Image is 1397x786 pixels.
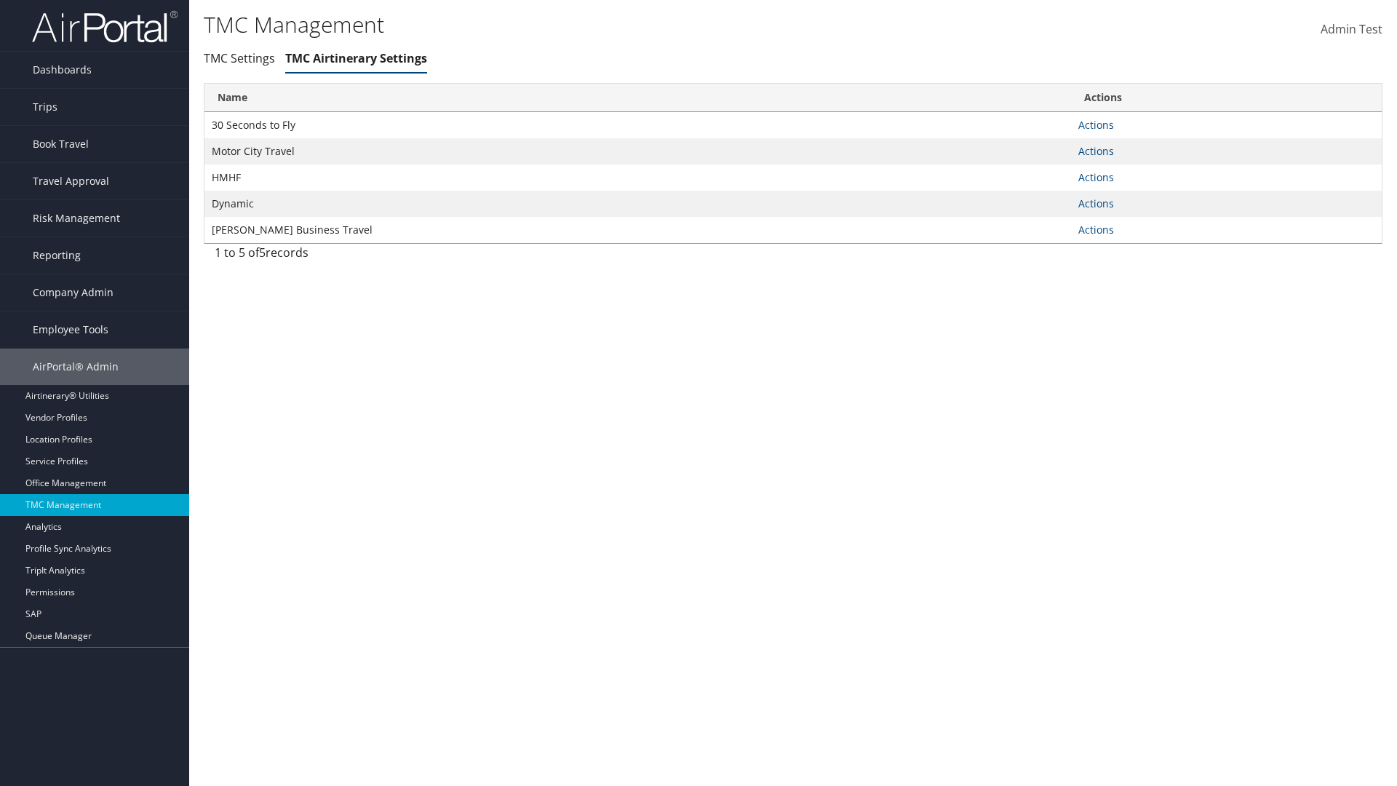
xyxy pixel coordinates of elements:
[204,112,1071,138] td: 30 Seconds to Fly
[32,9,178,44] img: airportal-logo.png
[204,138,1071,164] td: Motor City Travel
[1078,170,1114,184] a: Actions
[204,50,275,66] a: TMC Settings
[33,89,57,125] span: Trips
[204,9,990,40] h1: TMC Management
[204,164,1071,191] td: HMHF
[33,349,119,385] span: AirPortal® Admin
[33,52,92,88] span: Dashboards
[215,244,487,269] div: 1 to 5 of records
[1071,84,1382,112] th: Actions
[1078,196,1114,210] a: Actions
[259,245,266,261] span: 5
[204,217,1071,243] td: [PERSON_NAME] Business Travel
[204,191,1071,217] td: Dynamic
[33,237,81,274] span: Reporting
[1078,118,1114,132] a: Actions
[33,200,120,237] span: Risk Management
[1078,144,1114,158] a: Actions
[1321,21,1382,37] span: Admin Test
[1078,223,1114,237] a: Actions
[204,84,1071,112] th: Name: activate to sort column ascending
[33,163,109,199] span: Travel Approval
[33,274,114,311] span: Company Admin
[1321,7,1382,52] a: Admin Test
[33,126,89,162] span: Book Travel
[33,311,108,348] span: Employee Tools
[285,50,427,66] a: TMC Airtinerary Settings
